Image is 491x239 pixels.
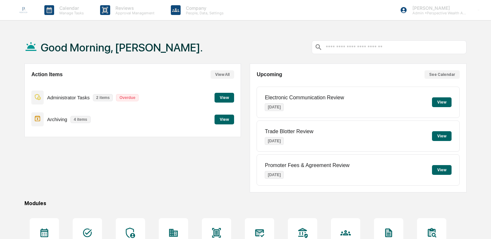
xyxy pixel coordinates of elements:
div: Modules [24,200,466,206]
p: Promoter Fees & Agreement Review [265,162,350,168]
img: logo [16,2,31,18]
p: Admin • Perspective Wealth Advisors [407,11,468,15]
p: [DATE] [265,171,284,179]
p: Overdue [116,94,139,101]
button: View All [211,70,234,79]
p: Archiving [47,117,67,122]
a: View [215,116,234,122]
p: 4 items [70,116,90,123]
p: 2 items [93,94,113,101]
button: View [215,93,234,103]
p: Trade Blotter Review [265,129,313,134]
p: Manage Tasks [54,11,87,15]
button: View [432,131,452,141]
h1: Good Morning, [PERSON_NAME]. [41,41,203,54]
p: Electronic Communication Review [265,95,344,101]
button: See Calendar [424,70,460,79]
p: Approval Management [110,11,158,15]
button: View [432,165,452,175]
p: Company [181,5,227,11]
button: View [215,115,234,124]
button: View [432,97,452,107]
h2: Action Items [31,72,63,77]
p: Reviews [110,5,158,11]
iframe: Open customer support [470,218,488,235]
p: [DATE] [265,103,284,111]
a: View [215,94,234,100]
p: Calendar [54,5,87,11]
p: [DATE] [265,137,284,145]
p: Administrator Tasks [47,95,90,100]
p: [PERSON_NAME] [407,5,468,11]
p: People, Data, Settings [181,11,227,15]
h2: Upcoming [257,72,282,77]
